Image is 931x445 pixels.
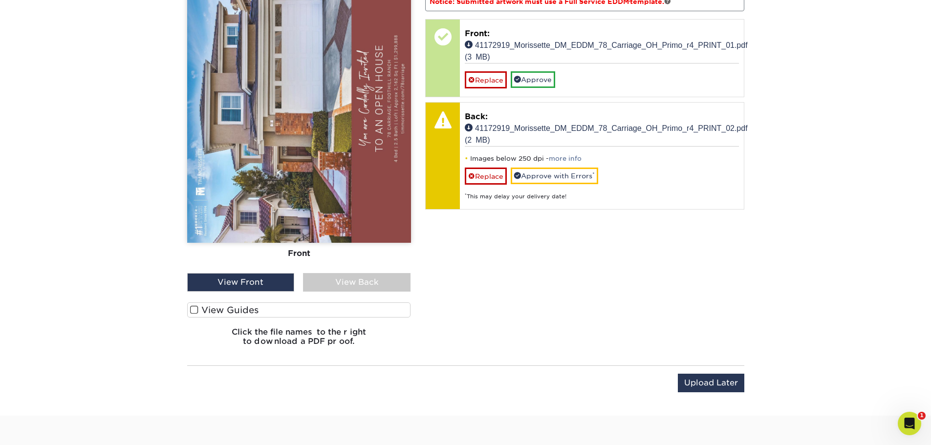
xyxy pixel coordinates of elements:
[898,412,921,435] iframe: Intercom live chat
[465,41,748,60] a: 41172919_Morissette_DM_EDDM_78_Carriage_OH_Primo_r4_PRINT_01.pdf (3 MB)
[303,273,411,292] div: View Back
[187,327,411,354] h6: Click the file names to the right to download a PDF proof.
[549,155,582,162] a: more info
[678,374,744,392] input: Upload Later
[465,112,488,121] span: Back:
[187,302,411,318] label: View Guides
[465,154,739,163] li: Images below 250 dpi -
[465,29,490,38] span: Front:
[187,273,295,292] div: View Front
[465,185,739,201] div: This may delay your delivery date!
[465,168,507,185] a: Replace
[187,243,411,264] div: Front
[511,168,598,184] a: Approve with Errors*
[465,71,507,88] a: Replace
[511,71,555,88] a: Approve
[918,412,926,420] span: 1
[465,124,748,143] a: 41172919_Morissette_DM_EDDM_78_Carriage_OH_Primo_r4_PRINT_02.pdf (2 MB)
